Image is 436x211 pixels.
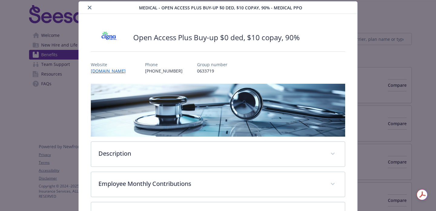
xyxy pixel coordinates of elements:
div: Employee Monthly Contributions [91,172,345,197]
div: Description [91,142,345,167]
p: Description [98,149,323,158]
p: Group number [197,61,227,68]
p: Phone [145,61,183,68]
span: Medical - Open Access Plus Buy-up $0 ded, $10 copay, 90% - Medical PPO [139,5,302,11]
a: [DOMAIN_NAME] [91,68,130,74]
p: Employee Monthly Contributions [98,179,323,188]
img: CIGNA [91,28,127,47]
h2: Open Access Plus Buy-up $0 ded, $10 copay, 90% [133,32,300,43]
p: 0633719 [197,68,227,74]
p: [PHONE_NUMBER] [145,68,183,74]
p: Website [91,61,130,68]
img: banner [91,84,345,137]
button: close [86,4,93,11]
